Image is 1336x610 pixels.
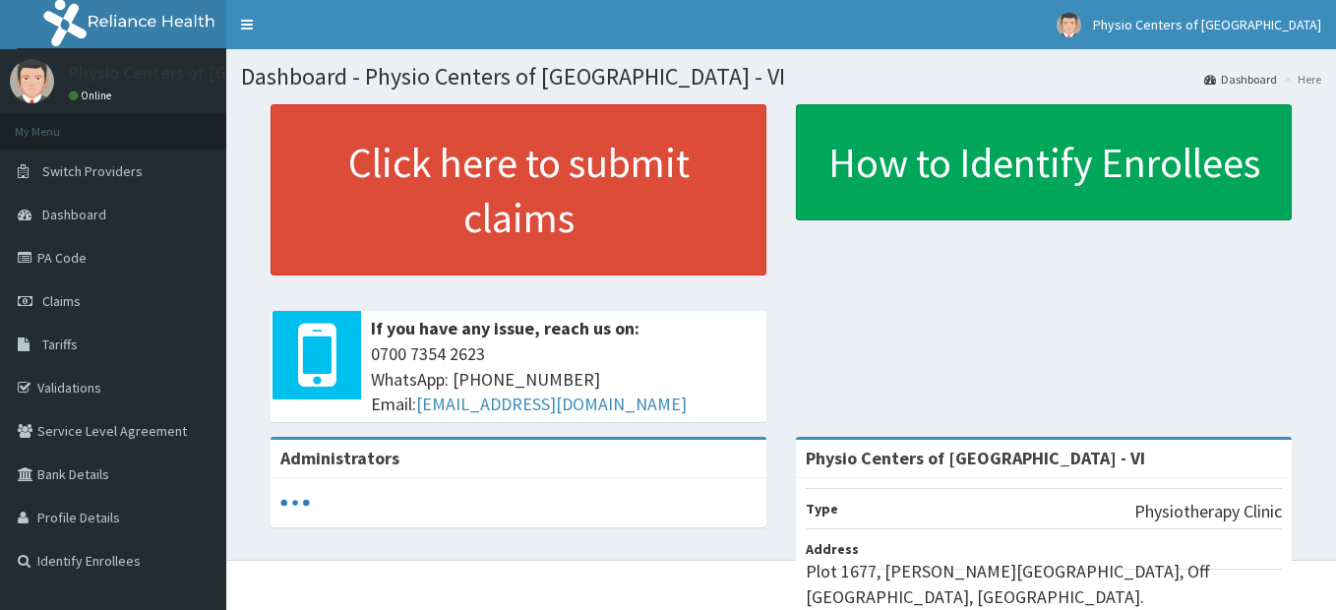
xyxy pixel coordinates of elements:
h1: Dashboard - Physio Centers of [GEOGRAPHIC_DATA] - VI [241,64,1321,90]
b: Address [806,540,859,558]
a: Click here to submit claims [271,104,766,275]
span: Tariffs [42,335,78,353]
p: Physiotherapy Clinic [1134,499,1282,524]
a: Online [69,89,116,102]
a: [EMAIL_ADDRESS][DOMAIN_NAME] [416,393,687,415]
b: Type [806,500,838,518]
span: 0700 7354 2623 WhatsApp: [PHONE_NUMBER] Email: [371,341,757,417]
img: User Image [1057,13,1081,37]
p: Physio Centers of [GEOGRAPHIC_DATA] [69,64,371,82]
a: Dashboard [1204,71,1277,88]
span: Dashboard [42,206,106,223]
img: User Image [10,59,54,103]
span: Switch Providers [42,162,143,180]
strong: Physio Centers of [GEOGRAPHIC_DATA] - VI [806,447,1145,469]
span: Claims [42,292,81,310]
svg: audio-loading [280,488,310,518]
b: If you have any issue, reach us on: [371,317,639,339]
li: Here [1279,71,1321,88]
a: How to Identify Enrollees [796,104,1292,220]
span: Physio Centers of [GEOGRAPHIC_DATA] [1093,16,1321,33]
b: Administrators [280,447,399,469]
